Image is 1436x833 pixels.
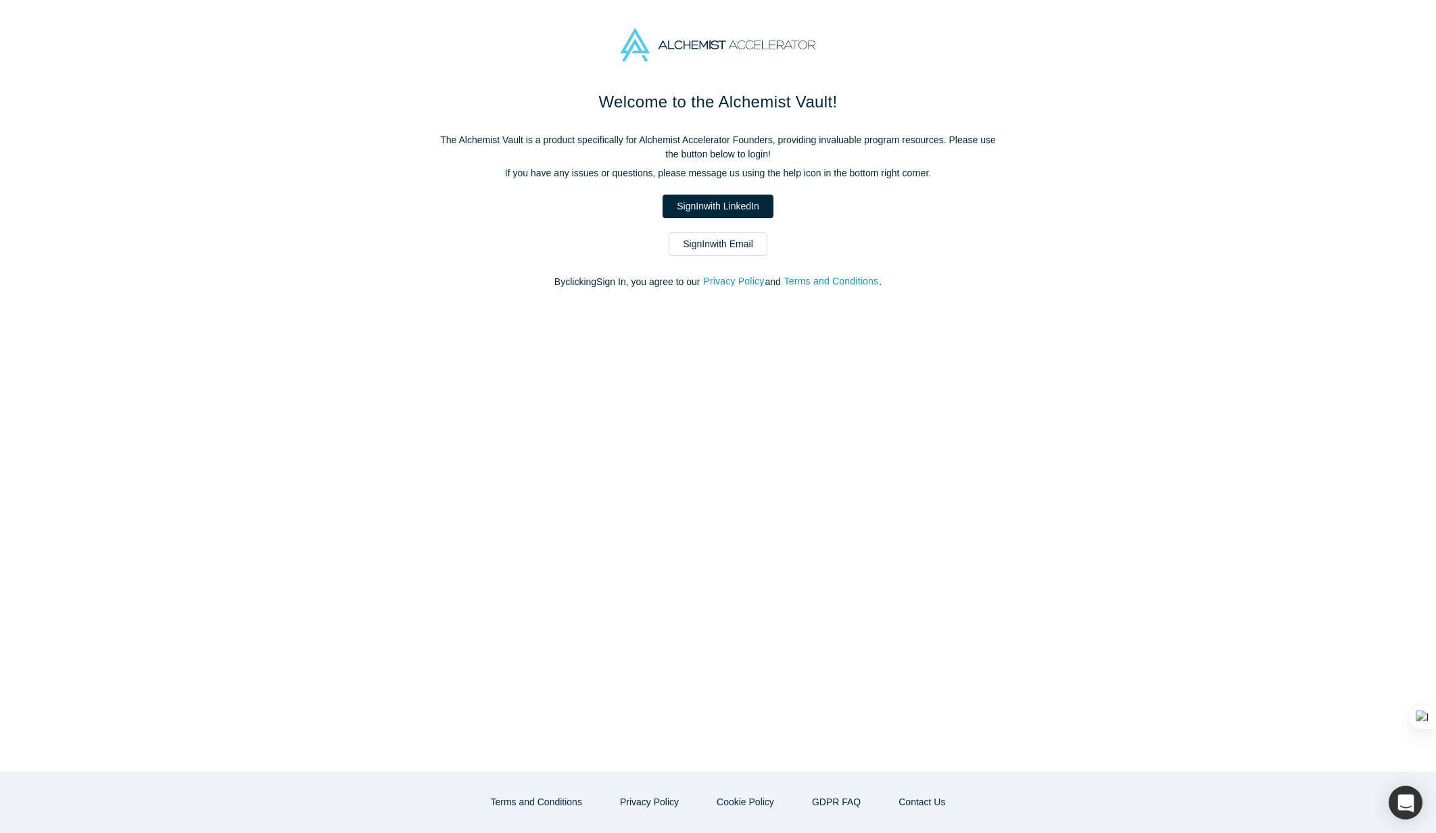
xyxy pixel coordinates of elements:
p: The Alchemist Vault is a product specifically for Alchemist Accelerator Founders, providing inval... [434,133,1002,161]
p: If you have any issues or questions, please message us using the help icon in the bottom right co... [434,166,1002,180]
p: By clicking Sign In , you agree to our and . [434,275,1002,289]
button: Cookie Policy [702,790,788,814]
img: Alchemist Accelerator Logo [621,28,815,61]
button: Terms and Conditions [477,790,596,814]
a: SignInwith LinkedIn [663,195,773,218]
button: Terms and Conditions [784,274,880,289]
button: Privacy Policy [606,790,693,814]
h1: Welcome to the Alchemist Vault! [434,90,1002,114]
a: SignInwith Email [669,232,767,256]
button: Privacy Policy [702,274,765,289]
a: GDPR FAQ [798,790,875,814]
button: Contact Us [884,790,959,814]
